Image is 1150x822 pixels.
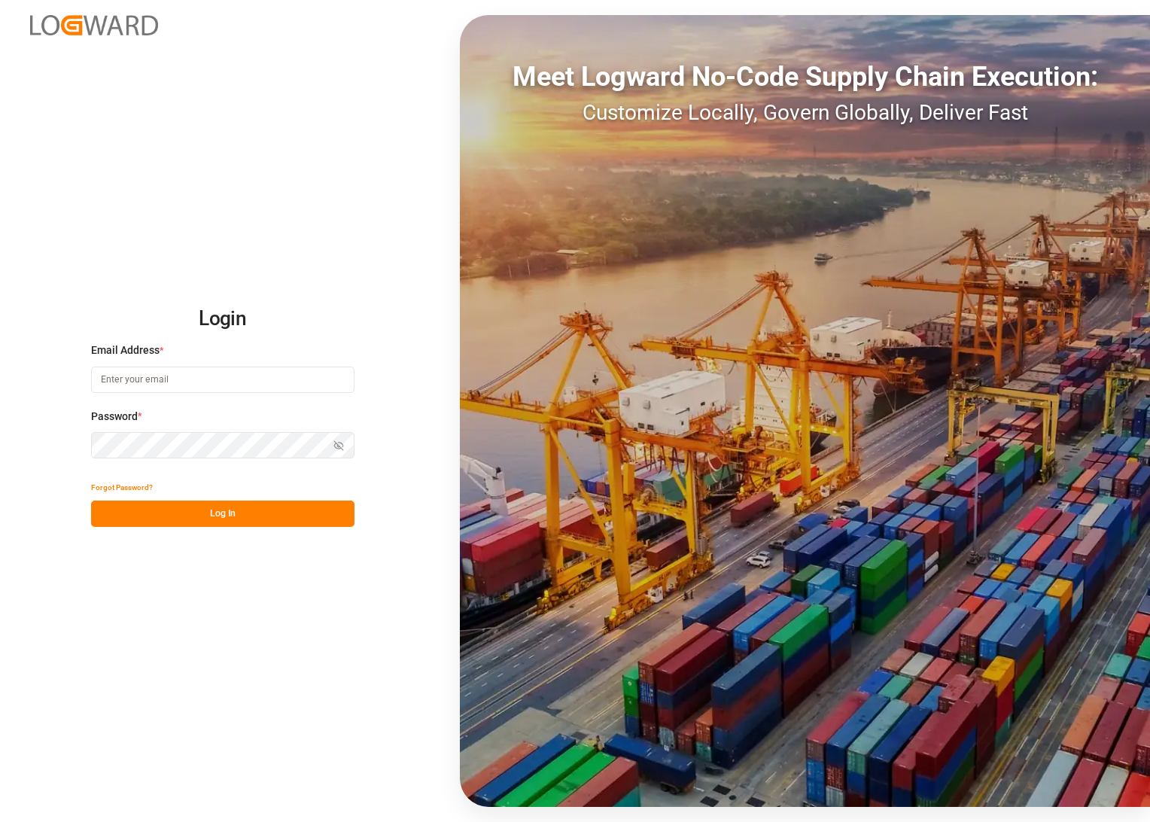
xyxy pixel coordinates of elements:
[91,474,153,501] button: Forgot Password?
[460,97,1150,129] div: Customize Locally, Govern Globally, Deliver Fast
[91,367,354,393] input: Enter your email
[91,501,354,527] button: Log In
[91,409,138,425] span: Password
[91,295,354,343] h2: Login
[91,342,160,358] span: Email Address
[460,56,1150,97] div: Meet Logward No-Code Supply Chain Execution:
[30,15,158,35] img: Logward_new_orange.png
